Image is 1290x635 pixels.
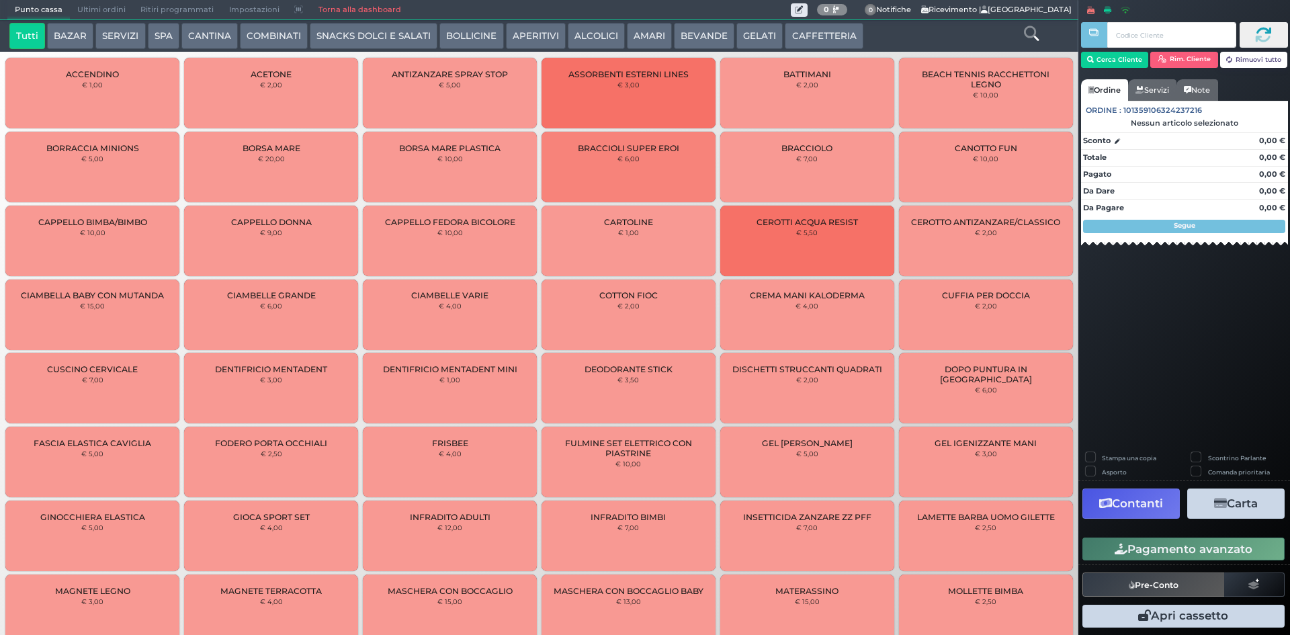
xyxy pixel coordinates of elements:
small: € 2,00 [796,81,818,89]
strong: Pagato [1083,169,1111,179]
span: DENTIFRICIO MENTADENT MINI [383,364,517,374]
span: BRACCIOLI SUPER EROI [578,143,679,153]
small: € 13,00 [616,597,641,605]
span: ACCENDINO [66,69,119,79]
strong: Segue [1174,221,1195,230]
span: MAGNETE LEGNO [55,586,130,596]
div: Nessun articolo selezionato [1081,118,1288,128]
small: € 2,50 [975,597,996,605]
span: FULMINE SET ELETTRICO CON PIASTRINE [553,438,704,458]
strong: Sconto [1083,135,1111,146]
span: MATERASSINO [775,586,838,596]
span: CIAMBELLA BABY CON MUTANDA [21,290,164,300]
span: CIAMBELLE VARIE [411,290,488,300]
small: € 2,00 [617,302,640,310]
span: 101359106324237216 [1123,105,1202,116]
span: BATTIMANI [783,69,831,79]
span: LAMETTE BARBA UOMO GILETTE [917,512,1055,522]
small: € 7,00 [82,376,103,384]
button: Rimuovi tutto [1220,52,1288,68]
span: Ritiri programmati [133,1,221,19]
button: Carta [1187,489,1285,519]
small: € 1,00 [82,81,103,89]
span: CAPPELLO DONNA [231,217,312,227]
span: CAPPELLO FEDORA BICOLORE [385,217,515,227]
span: 0 [865,4,877,16]
small: € 4,00 [795,302,818,310]
span: Ordine : [1086,105,1121,116]
small: € 3,00 [975,450,997,458]
small: € 3,00 [81,597,103,605]
small: € 10,00 [437,155,463,163]
small: € 3,00 [617,81,640,89]
span: ACETONE [251,69,292,79]
strong: Da Dare [1083,186,1115,196]
small: € 2,00 [975,302,997,310]
span: ANTIZANZARE SPRAY STOP [392,69,508,79]
small: € 5,00 [439,81,461,89]
small: € 3,00 [260,376,282,384]
label: Stampa una copia [1102,454,1156,462]
small: € 7,00 [617,523,639,532]
small: € 6,00 [617,155,640,163]
span: CIAMBELLE GRANDE [227,290,316,300]
strong: 0,00 € [1259,186,1285,196]
span: DEODORANTE STICK [585,364,673,374]
span: CEROTTO ANTIZANZARE/CLASSICO [911,217,1060,227]
small: € 10,00 [973,91,998,99]
strong: 0,00 € [1259,136,1285,145]
span: BORRACCIA MINIONS [46,143,139,153]
span: GINOCCHIERA ELASTICA [40,512,145,522]
small: € 20,00 [258,155,285,163]
button: Tutti [9,23,45,50]
span: INSETTICIDA ZANZARE ZZ PFF [743,512,871,522]
small: € 6,00 [260,302,282,310]
button: Pre-Conto [1082,573,1225,597]
label: Comanda prioritaria [1208,468,1270,476]
span: INFRADITO ADULTI [410,512,490,522]
small: € 4,00 [260,523,283,532]
span: INFRADITO BIMBI [591,512,666,522]
strong: 0,00 € [1259,153,1285,162]
span: Punto cassa [7,1,70,19]
button: CAFFETTERIA [785,23,863,50]
button: SPA [148,23,179,50]
button: Apri cassetto [1082,605,1285,628]
small: € 5,00 [81,523,103,532]
button: SNACKS DOLCI E SALATI [310,23,437,50]
button: Rim. Cliente [1150,52,1218,68]
span: BORSA MARE [243,143,300,153]
span: BRACCIOLO [781,143,832,153]
button: Cerca Cliente [1081,52,1149,68]
label: Scontrino Parlante [1208,454,1266,462]
span: ASSORBENTI ESTERNI LINES [568,69,689,79]
small: € 2,50 [261,450,282,458]
button: APERITIVI [506,23,566,50]
span: DISCHETTI STRUCCANTI QUADRATI [732,364,882,374]
a: Torna alla dashboard [310,1,408,19]
span: COTTON FIOC [599,290,658,300]
strong: Totale [1083,153,1107,162]
button: BOLLICINE [439,23,503,50]
button: COMBINATI [240,23,308,50]
button: BEVANDE [674,23,734,50]
a: Servizi [1128,79,1176,101]
strong: 0,00 € [1259,169,1285,179]
small: € 7,00 [796,523,818,532]
span: CREMA MANI KALODERMA [750,290,865,300]
small: € 2,50 [975,523,996,532]
span: BORSA MARE PLASTICA [399,143,501,153]
span: FASCIA ELASTICA CAVIGLIA [34,438,151,448]
label: Asporto [1102,468,1127,476]
button: BAZAR [47,23,93,50]
small: € 9,00 [260,228,282,237]
small: € 15,00 [795,597,820,605]
span: CARTOLINE [604,217,653,227]
a: Ordine [1081,79,1128,101]
strong: Da Pagare [1083,203,1124,212]
button: ALCOLICI [568,23,625,50]
small: € 10,00 [437,228,463,237]
small: € 10,00 [80,228,105,237]
span: MASCHERA CON BOCCAGLIO BABY [554,586,703,596]
small: € 5,50 [796,228,818,237]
